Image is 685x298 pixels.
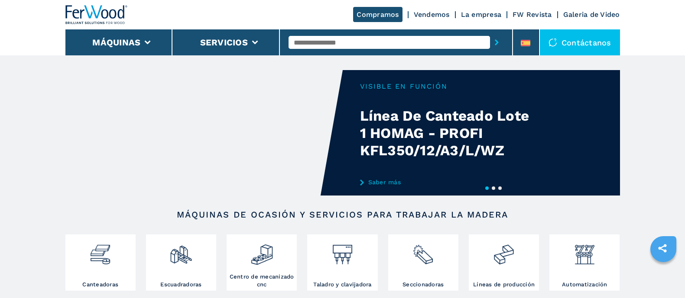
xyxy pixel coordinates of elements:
[313,281,371,288] h3: Taladro y clavijadora
[146,234,216,291] a: Escuadradoras
[227,234,297,291] a: Centro de mecanizado cnc
[360,179,530,186] a: Saber más
[331,237,354,266] img: foratrici_inseritrici_2.png
[573,237,596,266] img: automazione.png
[200,37,248,48] button: Servicios
[469,234,539,291] a: Líneas de producción
[498,186,502,190] button: 3
[169,237,192,266] img: squadratrici_2.png
[414,10,450,19] a: Vendemos
[549,234,620,291] a: Automatización
[492,237,515,266] img: linee_di_produzione_2.png
[89,237,112,266] img: bordatrici_1.png
[513,10,552,19] a: FW Revista
[549,38,557,47] img: Contáctanos
[563,10,620,19] a: Galeria de Video
[540,29,620,55] div: Contáctanos
[490,32,503,52] button: submit-button
[485,186,489,190] button: 1
[492,186,495,190] button: 2
[65,5,128,24] img: Ferwood
[65,234,136,291] a: Canteadoras
[353,7,402,22] a: Compramos
[65,70,343,195] video: Your browser does not support the video tag.
[412,237,435,266] img: sezionatrici_2.png
[82,281,118,288] h3: Canteadoras
[93,209,592,220] h2: Máquinas de ocasión y servicios para trabajar la madera
[92,37,140,48] button: Máquinas
[160,281,201,288] h3: Escuadradoras
[473,281,535,288] h3: Líneas de producción
[307,234,377,291] a: Taladro y clavijadora
[652,237,673,259] a: sharethis
[388,234,458,291] a: Seccionadoras
[229,273,295,288] h3: Centro de mecanizado cnc
[250,237,273,266] img: centro_di_lavoro_cnc_2.png
[403,281,444,288] h3: Seccionadoras
[562,281,607,288] h3: Automatización
[461,10,502,19] a: La empresa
